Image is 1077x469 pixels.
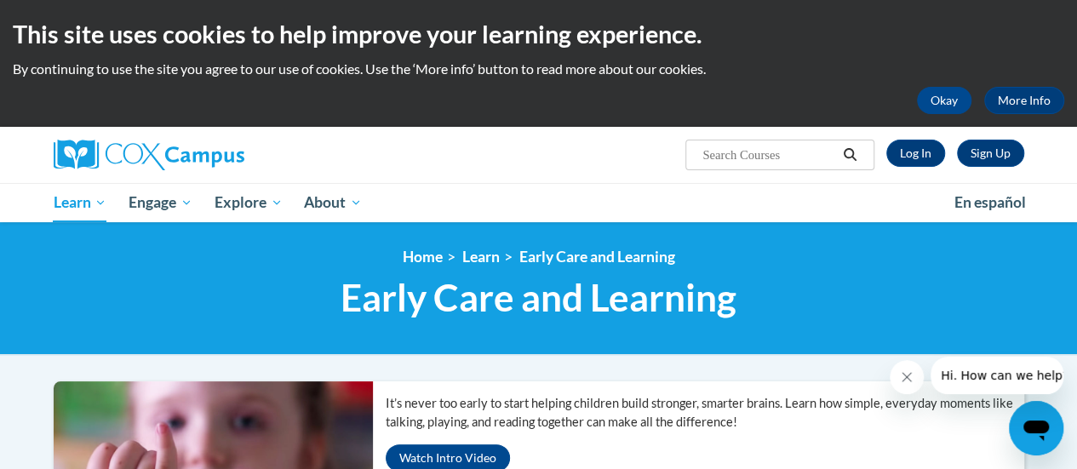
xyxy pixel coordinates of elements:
a: Engage [117,183,203,222]
a: Log In [886,140,945,167]
iframe: Close message [890,360,924,394]
input: Search Courses [701,145,837,165]
p: By continuing to use the site you agree to our use of cookies. Use the ‘More info’ button to read... [13,60,1064,78]
h2: This site uses cookies to help improve your learning experience. [13,17,1064,51]
a: Explore [203,183,294,222]
span: En español [954,193,1026,211]
img: Cox Campus [54,140,244,170]
span: Engage [129,192,192,213]
span: About [304,192,362,213]
a: En español [943,185,1037,220]
a: Home [403,248,443,266]
a: Register [957,140,1024,167]
button: Okay [917,87,971,114]
a: About [293,183,373,222]
a: Early Care and Learning [519,248,675,266]
a: Cox Campus [54,140,360,170]
span: Hi. How can we help? [10,12,138,26]
div: Main menu [41,183,1037,222]
span: Explore [215,192,283,213]
iframe: Message from company [931,357,1063,394]
span: Learn [53,192,106,213]
button: Search [837,145,862,165]
p: It’s never too early to start helping children build stronger, smarter brains. Learn how simple, ... [386,394,1024,432]
a: More Info [984,87,1064,114]
a: Learn [43,183,118,222]
a: Learn [462,248,500,266]
span: Early Care and Learning [341,275,736,320]
iframe: Button to launch messaging window [1009,401,1063,455]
